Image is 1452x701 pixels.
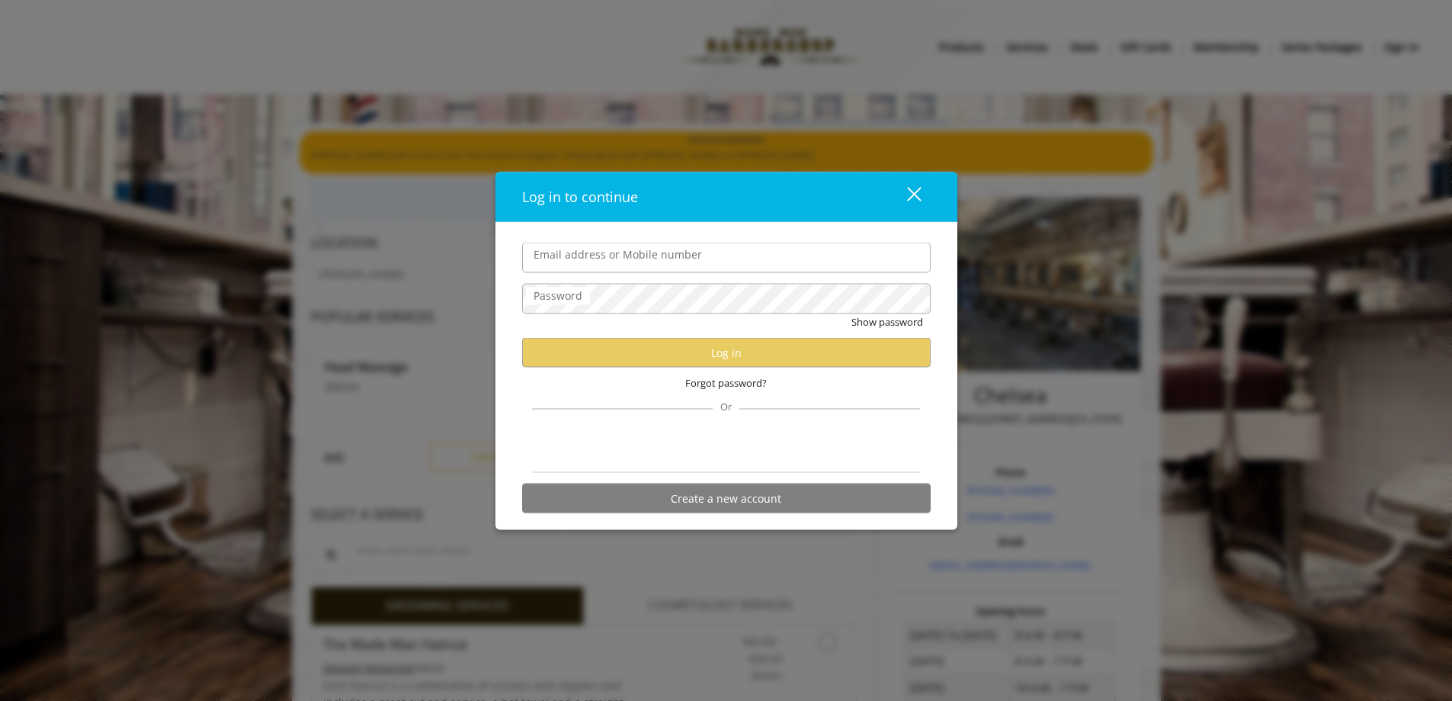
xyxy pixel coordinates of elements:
[643,429,810,463] iframe: Sign in with Google Button
[526,288,590,304] label: Password
[889,185,920,208] div: close dialog
[522,484,931,513] button: Create a new account
[522,338,931,368] button: Log in
[685,375,767,391] span: Forgot password?
[526,246,710,263] label: Email address or Mobile number
[522,284,931,314] input: Password
[851,314,923,330] button: Show password
[522,243,931,273] input: Email address or Mobile number
[713,400,739,413] span: Or
[522,188,638,206] span: Log in to continue
[879,182,931,213] button: close dialog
